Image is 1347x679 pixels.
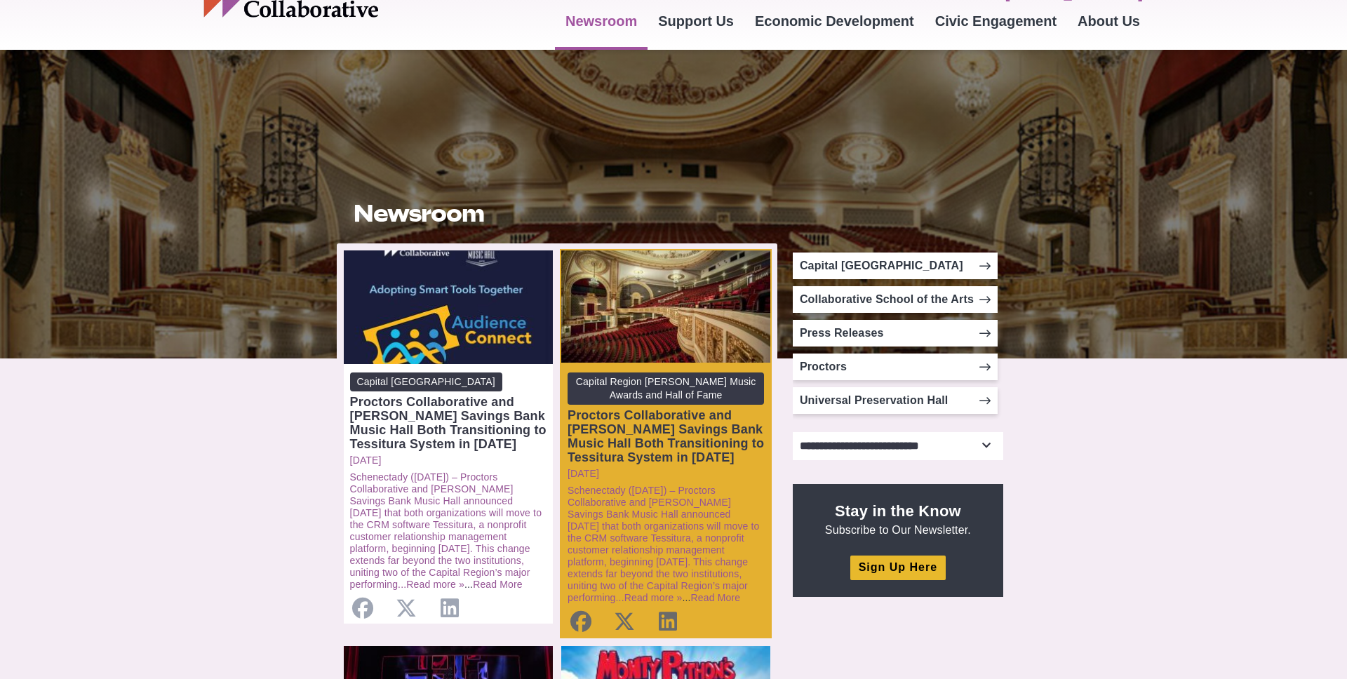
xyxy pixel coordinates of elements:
[793,354,998,380] a: Proctors
[624,592,683,603] a: Read more »
[568,372,764,405] span: Capital Region [PERSON_NAME] Music Awards and Hall of Fame
[1067,2,1151,40] a: About Us
[473,579,523,590] a: Read More
[793,286,998,313] a: Collaborative School of the Arts
[555,2,648,40] a: Newsroom
[793,432,1003,460] select: Select category
[568,408,764,464] div: Proctors Collaborative and [PERSON_NAME] Savings Bank Music Hall Both Transitioning to Tessitura ...
[810,501,986,537] p: Subscribe to Our Newsletter.
[568,372,764,465] a: Capital Region [PERSON_NAME] Music Awards and Hall of Fame Proctors Collaborative and [PERSON_NAM...
[354,200,760,227] h1: Newsroom
[350,372,502,391] span: Capital [GEOGRAPHIC_DATA]
[850,556,946,580] a: Sign Up Here
[793,320,998,347] a: Press Releases
[350,372,547,451] a: Capital [GEOGRAPHIC_DATA] Proctors Collaborative and [PERSON_NAME] Savings Bank Music Hall Both T...
[793,253,998,279] a: Capital [GEOGRAPHIC_DATA]
[691,592,741,603] a: Read More
[350,395,547,451] div: Proctors Collaborative and [PERSON_NAME] Savings Bank Music Hall Both Transitioning to Tessitura ...
[793,387,998,414] a: Universal Preservation Hall
[568,485,760,603] a: Schenectady ([DATE]) – Proctors Collaborative and [PERSON_NAME] Savings Bank Music Hall announced...
[568,468,764,480] a: [DATE]
[350,471,547,591] p: ...
[744,2,925,40] a: Economic Development
[406,579,464,590] a: Read more »
[350,455,547,466] a: [DATE]
[568,485,764,604] p: ...
[925,2,1067,40] a: Civic Engagement
[648,2,744,40] a: Support Us
[350,471,542,590] a: Schenectady ([DATE]) – Proctors Collaborative and [PERSON_NAME] Savings Bank Music Hall announced...
[835,502,961,520] strong: Stay in the Know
